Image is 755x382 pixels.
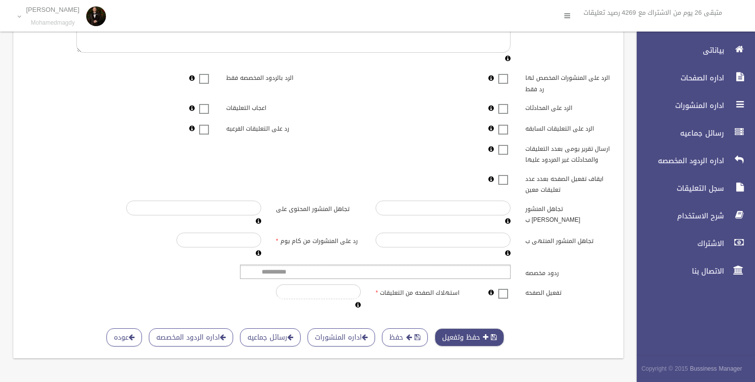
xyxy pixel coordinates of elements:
[269,233,368,246] label: رد على المنشورات من كام يوم
[518,201,618,225] label: تجاهل المنشور [PERSON_NAME] ب
[628,67,755,89] a: اداره الصفحات
[240,328,301,347] a: رسائل جماعيه
[518,284,618,298] label: تفعيل الصفحه
[26,19,79,27] small: Mohamedmagdy
[628,150,755,172] a: اداره الردود المخصصه
[628,39,755,61] a: بياناتى
[368,284,468,298] label: استهلاك الصفحه من التعليقات
[628,95,755,116] a: اداره المنشورات
[628,239,727,248] span: الاشتراك
[219,100,318,114] label: اعجاب التعليقات
[435,328,504,347] button: حفظ وتفعيل
[628,128,727,138] span: رسائل جماعيه
[628,73,727,83] span: اداره الصفحات
[628,101,727,110] span: اداره المنشورات
[382,328,428,347] button: حفظ
[106,328,142,347] a: عوده
[518,70,618,95] label: الرد على المنشورات المخصص لها رد فقط
[628,260,755,282] a: الاتصال بنا
[628,183,727,193] span: سجل التعليقات
[149,328,233,347] a: اداره الردود المخصصه
[690,363,742,374] strong: Bussiness Manager
[628,233,755,254] a: الاشتراك
[628,211,727,221] span: شرح الاستخدام
[26,6,79,13] p: [PERSON_NAME]
[628,45,727,55] span: بياناتى
[628,177,755,199] a: سجل التعليقات
[518,171,618,195] label: ايقاف تفعيل الصفحه بعدد عدد تعليقات معين
[518,100,618,114] label: الرد على المحادثات
[518,265,618,278] label: ردود مخصصه
[269,201,368,214] label: تجاهل المنشور المحتوى على
[628,205,755,227] a: شرح الاستخدام
[308,328,375,347] a: اداره المنشورات
[219,120,318,134] label: رد على التعليقات الفرعيه
[628,156,727,166] span: اداره الردود المخصصه
[518,233,618,246] label: تجاهل المنشور المنتهى ب
[628,266,727,276] span: الاتصال بنا
[518,141,618,166] label: ارسال تقرير يومى بعدد التعليقات والمحادثات غير المردود عليها
[219,70,318,84] label: الرد بالردود المخصصه فقط
[628,122,755,144] a: رسائل جماعيه
[641,363,688,374] span: Copyright © 2015
[518,120,618,134] label: الرد على التعليقات السابقه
